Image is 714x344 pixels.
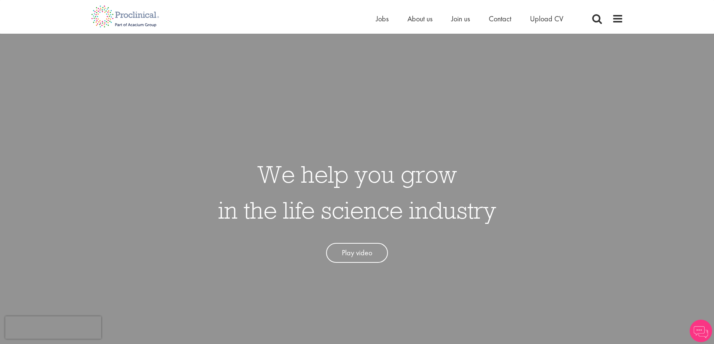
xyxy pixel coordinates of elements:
a: About us [407,14,433,24]
a: Contact [489,14,511,24]
a: Jobs [376,14,389,24]
a: Play video [326,243,388,263]
a: Join us [451,14,470,24]
h1: We help you grow in the life science industry [218,156,496,228]
a: Upload CV [530,14,563,24]
img: Chatbot [690,320,712,342]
